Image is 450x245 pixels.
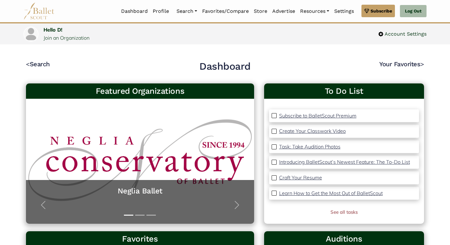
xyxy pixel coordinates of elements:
a: Subscribe to BalletScout Premium [279,112,356,120]
code: > [420,60,424,68]
a: Log Out [400,5,427,17]
p: Task: Take Audition Photos [279,143,340,150]
a: Introducing BalletScout’s Newest Feature: The To-Do List [279,158,410,166]
a: Profile [150,5,171,18]
a: Advertise [270,5,298,18]
button: Slide 1 [124,212,133,219]
a: Resources [298,5,332,18]
p: Subscribe to BalletScout Premium [279,112,356,119]
a: To Do List [269,86,419,97]
a: Create Your Classwork Video [279,127,346,135]
h2: Dashboard [199,60,251,73]
button: Slide 2 [135,212,145,219]
a: Your Favorites [379,60,424,68]
span: Account Settings [383,30,427,38]
p: Introducing BalletScout’s Newest Feature: The To-Do List [279,159,410,165]
a: See all tasks [330,209,358,215]
a: Join an Organization [43,35,89,41]
a: <Search [26,60,50,68]
code: < [26,60,30,68]
a: Craft Your Resume [279,174,322,182]
a: Search [174,5,200,18]
a: Hello D! [43,27,62,33]
img: gem.svg [364,7,369,14]
button: Slide 3 [146,212,156,219]
h3: Auditions [269,234,419,244]
p: Craft Your Resume [279,174,322,181]
h3: Favorites [31,234,249,244]
p: Create Your Classwork Video [279,128,346,134]
a: Account Settings [378,30,427,38]
h3: Featured Organizations [31,86,249,97]
a: Dashboard [119,5,150,18]
a: Favorites/Compare [200,5,251,18]
p: Learn How to Get the Most Out of BalletScout [279,190,383,196]
a: Settings [332,5,356,18]
img: profile picture [24,27,38,41]
a: Learn How to Get the Most Out of BalletScout [279,189,383,197]
a: Store [251,5,270,18]
a: Neglia Ballet [32,186,248,196]
span: Subscribe [371,7,392,14]
a: Subscribe [361,5,395,17]
a: Task: Take Audition Photos [279,143,340,151]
